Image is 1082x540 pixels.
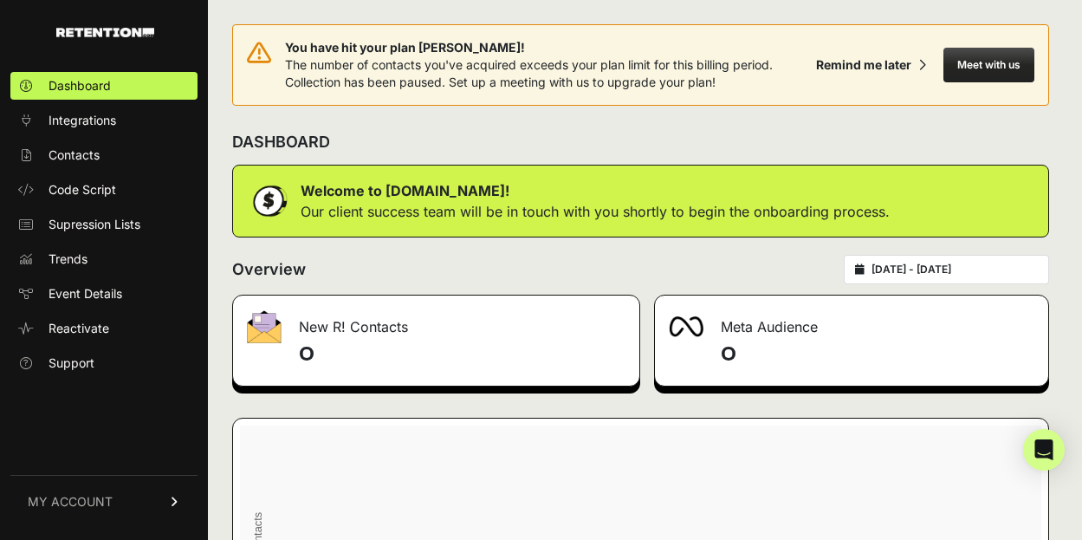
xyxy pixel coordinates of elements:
p: Our client success team will be in touch with you shortly to begin the onboarding process. [301,201,890,222]
span: Supression Lists [49,216,140,233]
a: Integrations [10,107,198,134]
h4: 0 [299,341,625,368]
h2: Overview [232,257,306,282]
span: Contacts [49,146,100,164]
span: Support [49,355,94,372]
img: fa-meta-2f981b61bb99beabf952f7030308934f19ce035c18b003e963880cc3fabeebb7.png [669,316,703,337]
a: Dashboard [10,72,198,100]
img: dollar-coin-05c43ed7efb7bc0c12610022525b4bbbb207c7efeef5aecc26f025e68dcafac9.png [247,179,290,223]
a: Support [10,349,198,377]
button: Remind me later [809,49,933,81]
div: New R! Contacts [233,296,639,348]
img: fa-envelope-19ae18322b30453b285274b1b8af3d052b27d846a4fbe8435d1a52b978f639a2.png [247,310,282,343]
span: You have hit your plan [PERSON_NAME]! [285,39,809,56]
a: Trends [10,245,198,273]
div: Open Intercom Messenger [1023,429,1065,471]
h4: 0 [721,341,1035,368]
span: Code Script [49,181,116,198]
img: Retention.com [56,28,154,37]
div: Remind me later [816,56,911,74]
a: MY ACCOUNT [10,475,198,528]
span: MY ACCOUNT [28,493,113,511]
span: The number of contacts you've acquired exceeds your plan limit for this billing period. Collectio... [285,57,773,89]
span: Event Details [49,285,122,303]
h2: DASHBOARD [232,130,330,154]
a: Event Details [10,280,198,308]
span: Trends [49,250,87,268]
button: Meet with us [943,48,1034,82]
span: Dashboard [49,77,111,94]
div: Meta Audience [655,296,1049,348]
strong: Welcome to [DOMAIN_NAME]! [301,182,509,199]
a: Supression Lists [10,211,198,238]
a: Reactivate [10,315,198,342]
span: Reactivate [49,320,109,337]
span: Integrations [49,112,116,129]
a: Contacts [10,141,198,169]
a: Code Script [10,176,198,204]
